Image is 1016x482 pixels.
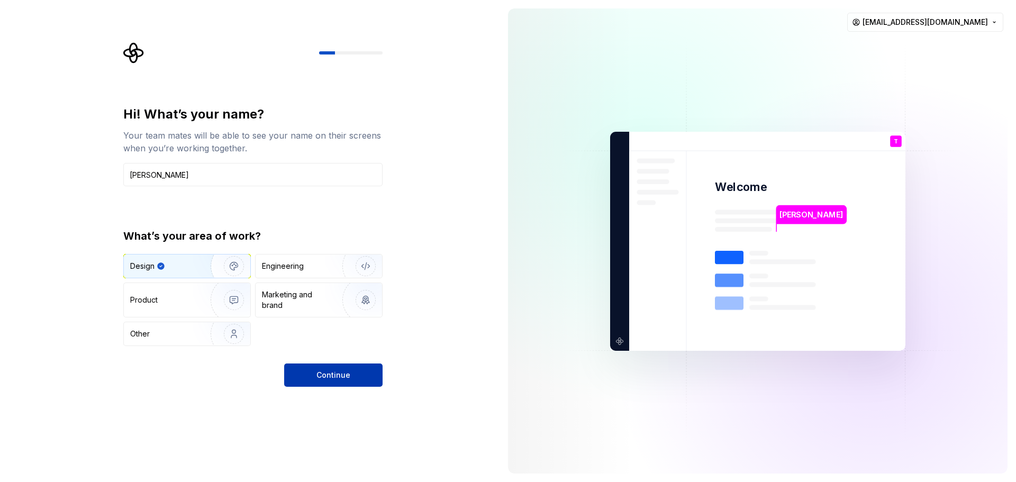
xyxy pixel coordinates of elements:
span: Continue [316,370,350,380]
div: Design [130,261,155,271]
div: What’s your area of work? [123,229,383,243]
div: Product [130,295,158,305]
span: [EMAIL_ADDRESS][DOMAIN_NAME] [863,17,988,28]
button: [EMAIL_ADDRESS][DOMAIN_NAME] [847,13,1003,32]
input: Han Solo [123,163,383,186]
div: Other [130,329,150,339]
p: T [894,138,898,144]
div: Marketing and brand [262,289,333,311]
div: Hi! What’s your name? [123,106,383,123]
p: [PERSON_NAME] [779,208,843,220]
p: Welcome [715,179,767,195]
svg: Supernova Logo [123,42,144,63]
button: Continue [284,363,383,387]
div: Engineering [262,261,304,271]
div: Your team mates will be able to see your name on their screens when you’re working together. [123,129,383,154]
